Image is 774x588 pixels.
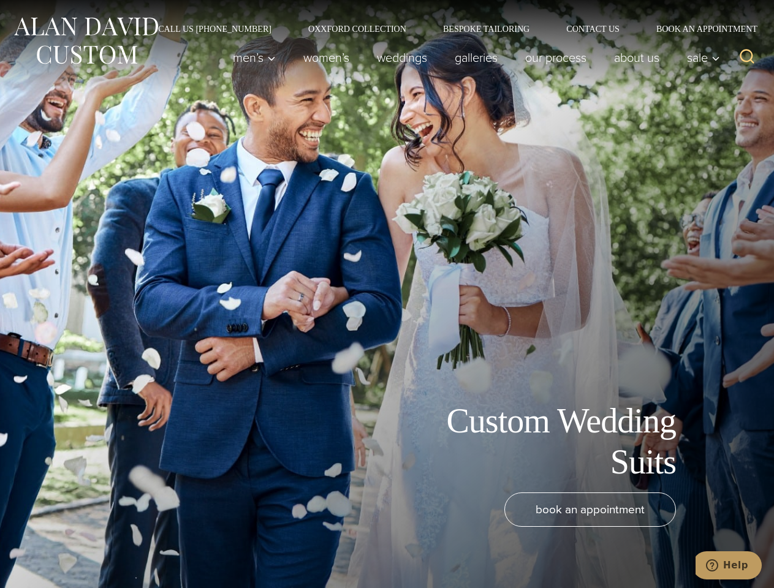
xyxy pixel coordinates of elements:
iframe: Opens a widget where you can chat to one of our agents [696,551,762,582]
img: Alan David Custom [12,13,159,68]
a: Call Us [PHONE_NUMBER] [140,24,290,33]
a: Our Process [512,45,601,70]
button: View Search Form [732,43,762,72]
a: book an appointment [504,492,676,527]
button: Sale sub menu toggle [673,45,727,70]
a: Women’s [290,45,363,70]
a: Bespoke Tailoring [425,24,548,33]
a: Galleries [441,45,512,70]
nav: Primary Navigation [219,45,727,70]
h1: Custom Wedding Suits [400,401,676,483]
a: Oxxford Collection [290,24,425,33]
nav: Secondary Navigation [140,24,762,33]
a: Book an Appointment [638,24,762,33]
a: Contact Us [548,24,638,33]
span: book an appointment [536,500,645,518]
button: Men’s sub menu toggle [219,45,290,70]
a: About Us [601,45,673,70]
a: weddings [363,45,441,70]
